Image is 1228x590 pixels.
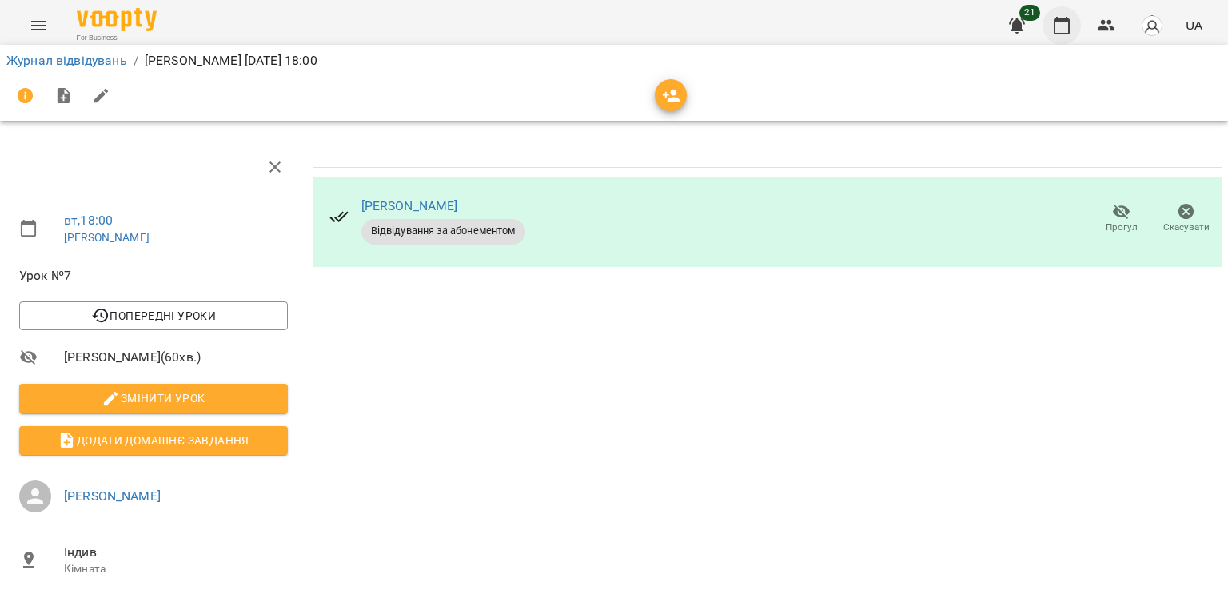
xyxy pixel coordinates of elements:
[64,213,113,228] a: вт , 18:00
[145,51,317,70] p: [PERSON_NAME] [DATE] 18:00
[1019,5,1040,21] span: 21
[1154,197,1218,241] button: Скасувати
[19,301,288,330] button: Попередні уроки
[32,389,275,408] span: Змінити урок
[32,431,275,450] span: Додати домашнє завдання
[6,51,1222,70] nav: breadcrumb
[77,33,157,43] span: For Business
[19,266,288,285] span: Урок №7
[1186,17,1202,34] span: UA
[1179,10,1209,40] button: UA
[361,198,458,213] a: [PERSON_NAME]
[64,348,288,367] span: [PERSON_NAME] ( 60 хв. )
[19,384,288,413] button: Змінити урок
[134,51,138,70] li: /
[19,6,58,45] button: Menu
[19,426,288,455] button: Додати домашнє завдання
[1089,197,1154,241] button: Прогул
[6,53,127,68] a: Журнал відвідувань
[77,8,157,31] img: Voopty Logo
[32,306,275,325] span: Попередні уроки
[64,543,288,562] span: Індив
[64,488,161,504] a: [PERSON_NAME]
[1106,221,1138,234] span: Прогул
[1163,221,1210,234] span: Скасувати
[361,224,525,238] span: Відвідування за абонементом
[64,231,150,244] a: [PERSON_NAME]
[1141,14,1163,37] img: avatar_s.png
[64,561,288,577] p: Кімната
